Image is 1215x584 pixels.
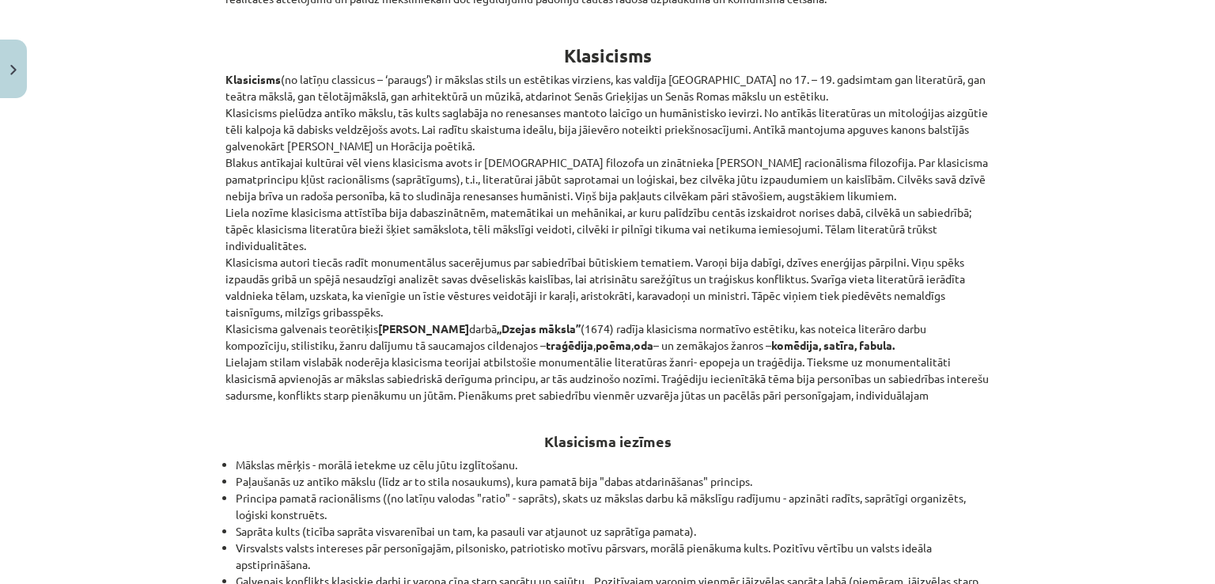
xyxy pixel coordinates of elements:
li: Virsvalsts valsts intereses pār personīgajām, pilsonisko, patriotisko motīvu pārsvars, morālā pie... [236,540,990,573]
img: icon-close-lesson-0947bae3869378f0d4975bcd49f059093ad1ed9edebbc8119c70593378902aed.svg [10,65,17,75]
strong: komēdija, satīra, fabula. [771,338,895,352]
strong: [PERSON_NAME] [378,321,469,336]
strong: oda [634,338,653,352]
strong: Klasicisms [225,72,281,86]
li: Principa pamatā racionālisms ((no latīņu valodas "ratio" - saprāts), skats uz mākslas darbu kā mā... [236,490,990,523]
p: (no latīņu classicus – ‘paraugs’) ir mākslas stils un estētikas virziens, kas valdīja [GEOGRAPHIC... [225,71,990,404]
strong: „Dzejas māksla” [497,321,581,336]
strong: poēma [596,338,631,352]
b: Klasicisms [564,44,652,67]
li: Mākslas mērķis - morālā ietekme uz cēlu jūtu izglītošanu. [236,457,990,473]
li: Saprāta kults (ticība saprāta visvarenībai un tam, ka pasauli var atjaunot uz saprātīga pamata). [236,523,990,540]
strong: traģēdija [546,338,593,352]
strong: Klasicisma iezīmes [544,432,672,450]
li: Paļaušanās uz antīko mākslu (līdz ar to stila nosaukums), kura pamatā bija "dabas atdarināšanas" ... [236,473,990,490]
